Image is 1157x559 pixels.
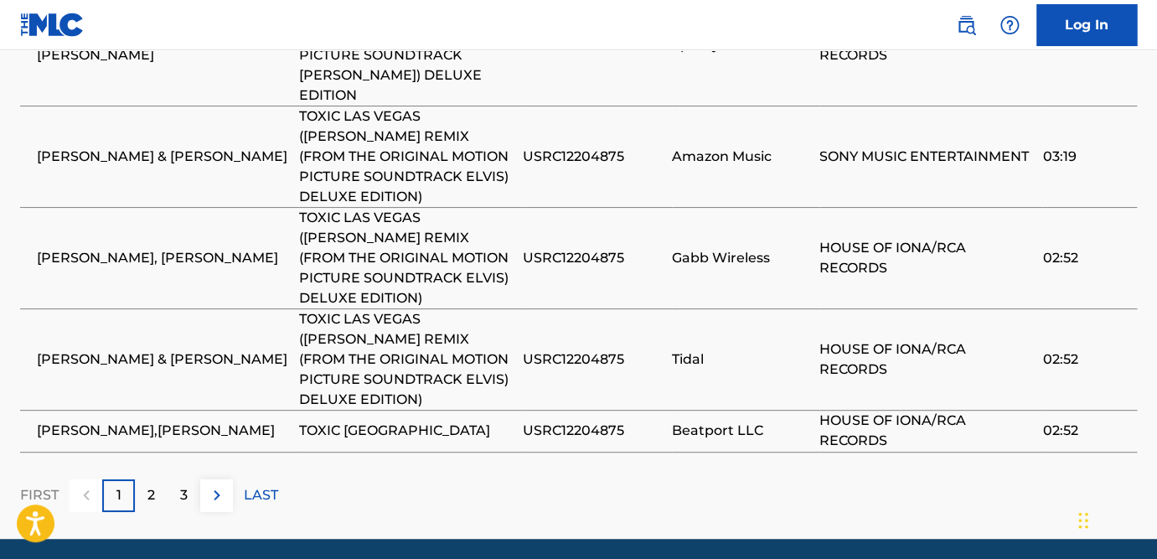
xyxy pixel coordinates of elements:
span: HOUSE OF IONA/RCA RECORDS [819,238,1035,278]
span: TOXIC [GEOGRAPHIC_DATA] [299,421,514,441]
p: LAST [244,485,278,505]
span: HOUSE OF IONA/RCA RECORDS [819,411,1035,451]
div: Help [993,8,1026,42]
span: Tidal [672,349,810,370]
p: 3 [180,485,188,505]
a: Log In [1036,4,1137,46]
span: HOUSE OF IONA/RCA RECORDS [819,339,1035,380]
img: search [956,15,976,35]
span: [PERSON_NAME] & [PERSON_NAME] [37,147,291,167]
span: TOXIC LAS VEGAS ([PERSON_NAME] REMIX (FROM THE ORIGINAL MOTION PICTURE SOUNDTRACK ELVIS) DELUXE E... [299,309,514,410]
span: Amazon Music [672,147,810,167]
span: 02:52 [1042,421,1129,441]
a: Public Search [949,8,983,42]
iframe: Chat Widget [1073,479,1157,559]
span: Beatport LLC [672,421,810,441]
span: 02:52 [1042,349,1129,370]
span: USRC12204875 [523,147,664,167]
p: 1 [116,485,121,505]
span: TOXIC LAS VEGAS ([PERSON_NAME] REMIX (FROM THE ORIGINAL MOTION PICTURE SOUNDTRACK ELVIS) DELUXE E... [299,208,514,308]
span: SONY MUSIC ENTERTAINMENT [819,147,1035,167]
img: help [999,15,1020,35]
p: 2 [147,485,155,505]
span: [PERSON_NAME],[PERSON_NAME] [37,421,291,441]
img: right [207,485,227,505]
span: Gabb Wireless [672,248,810,268]
span: 02:52 [1042,248,1129,268]
p: FIRST [20,485,59,505]
span: USRC12204875 [523,421,664,441]
span: TOXIC LAS VEGAS ([PERSON_NAME] REMIX (FROM THE ORIGINAL MOTION PICTURE SOUNDTRACK ELVIS) DELUXE E... [299,106,514,207]
span: [PERSON_NAME] & [PERSON_NAME] [37,349,291,370]
img: MLC Logo [20,13,85,37]
span: USRC12204875 [523,349,664,370]
div: Drag [1078,495,1088,546]
span: 03:19 [1042,147,1129,167]
span: [PERSON_NAME], [PERSON_NAME] [37,248,291,268]
span: USRC12204875 [523,248,664,268]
